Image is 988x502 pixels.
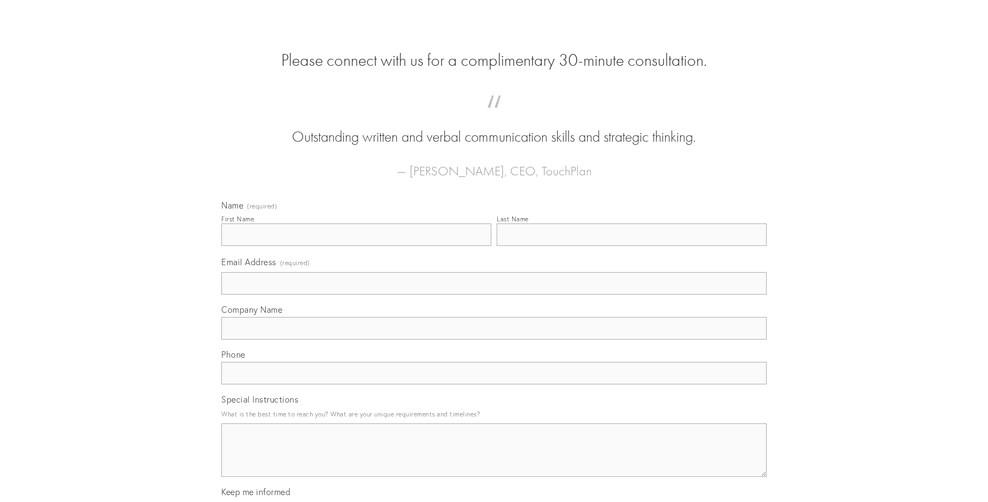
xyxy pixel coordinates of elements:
blockquote: Outstanding written and verbal communication skills and strategic thinking. [238,106,750,148]
span: Phone [221,349,245,360]
p: What is the best time to reach you? What are your unique requirements and timelines? [221,407,767,421]
div: First Name [221,215,254,223]
span: “ [238,106,750,127]
span: Company Name [221,304,282,315]
h2: Please connect with us for a complimentary 30-minute consultation. [221,50,767,71]
span: Keep me informed [221,486,290,497]
span: Name [221,200,243,211]
div: Last Name [497,215,529,223]
span: Email Address [221,257,276,267]
span: (required) [247,203,277,210]
span: (required) [280,256,310,270]
figcaption: — [PERSON_NAME], CEO, TouchPlan [238,148,750,182]
span: Special Instructions [221,394,298,405]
